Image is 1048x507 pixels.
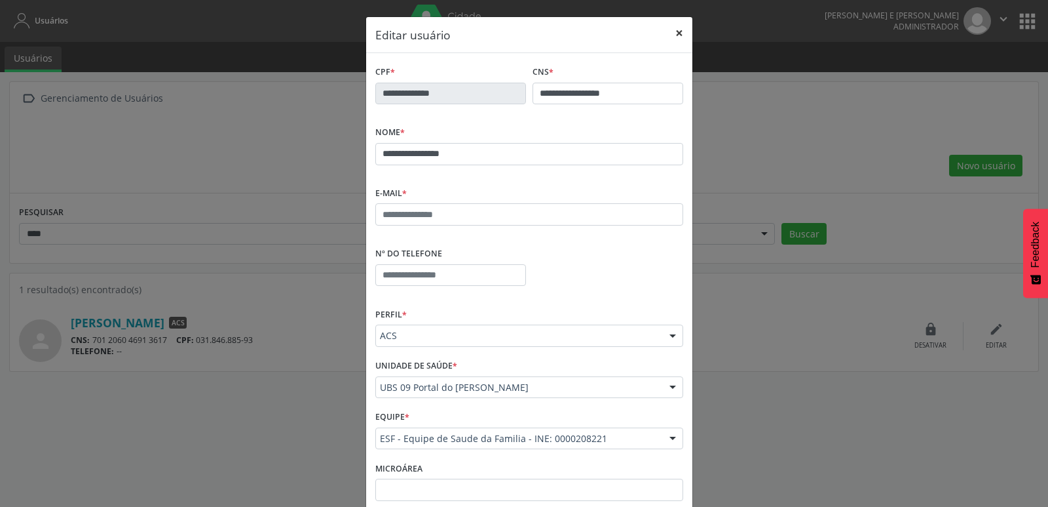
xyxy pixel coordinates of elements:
[380,329,656,342] span: ACS
[375,244,442,264] label: Nº do Telefone
[1030,222,1041,268] span: Feedback
[375,407,409,428] label: Equipe
[375,356,457,376] label: Unidade de saúde
[533,62,553,83] label: CNS
[375,26,451,43] h5: Editar usuário
[375,458,422,479] label: Microárea
[380,432,656,445] span: ESF - Equipe de Saude da Familia - INE: 0000208221
[375,184,407,204] label: E-mail
[380,381,656,394] span: UBS 09 Portal do [PERSON_NAME]
[666,17,692,49] button: Close
[375,123,405,143] label: Nome
[375,304,407,325] label: Perfil
[1023,209,1048,298] button: Feedback - Mostrar pesquisa
[375,62,395,83] label: CPF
